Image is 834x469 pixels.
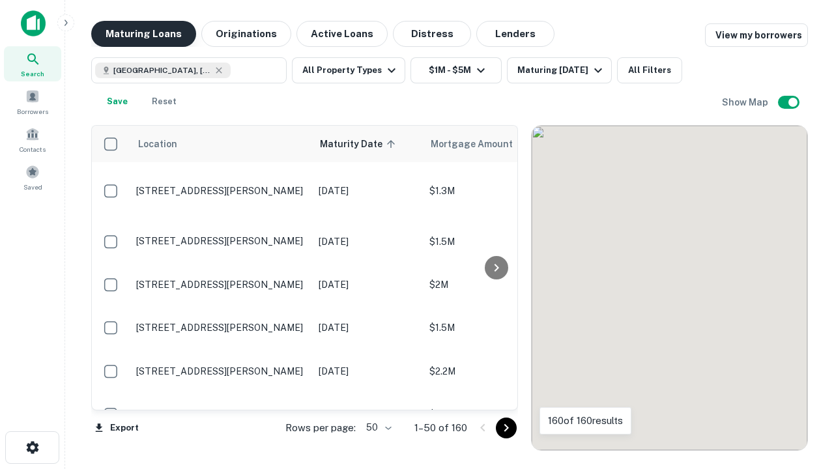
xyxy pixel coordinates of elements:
[393,21,471,47] button: Distress
[319,277,416,292] p: [DATE]
[532,126,807,450] div: 0 0
[4,122,61,157] a: Contacts
[769,365,834,427] iframe: Chat Widget
[4,84,61,119] a: Borrowers
[319,364,416,378] p: [DATE]
[429,407,560,421] p: $1M
[17,106,48,117] span: Borrowers
[429,277,560,292] p: $2M
[136,279,306,291] p: [STREET_ADDRESS][PERSON_NAME]
[21,68,44,79] span: Search
[136,365,306,377] p: [STREET_ADDRESS][PERSON_NAME]
[113,64,211,76] span: [GEOGRAPHIC_DATA], [GEOGRAPHIC_DATA], [GEOGRAPHIC_DATA]
[96,89,138,115] button: Save your search to get updates of matches that match your search criteria.
[201,21,291,47] button: Originations
[136,235,306,247] p: [STREET_ADDRESS][PERSON_NAME]
[4,46,61,81] a: Search
[705,23,808,47] a: View my borrowers
[361,418,394,437] div: 50
[476,21,554,47] button: Lenders
[431,136,530,152] span: Mortgage Amount
[4,160,61,195] a: Saved
[414,420,467,436] p: 1–50 of 160
[20,144,46,154] span: Contacts
[410,57,502,83] button: $1M - $5M
[130,126,312,162] th: Location
[429,320,560,335] p: $1.5M
[296,21,388,47] button: Active Loans
[312,126,423,162] th: Maturity Date
[496,418,517,438] button: Go to next page
[429,364,560,378] p: $2.2M
[23,182,42,192] span: Saved
[136,322,306,334] p: [STREET_ADDRESS][PERSON_NAME]
[517,63,606,78] div: Maturing [DATE]
[91,418,142,438] button: Export
[722,95,770,109] h6: Show Map
[319,234,416,249] p: [DATE]
[21,10,46,36] img: capitalize-icon.png
[91,21,196,47] button: Maturing Loans
[429,234,560,249] p: $1.5M
[423,126,566,162] th: Mortgage Amount
[507,57,612,83] button: Maturing [DATE]
[143,89,185,115] button: Reset
[320,136,399,152] span: Maturity Date
[136,185,306,197] p: [STREET_ADDRESS][PERSON_NAME]
[136,408,306,420] p: [STREET_ADDRESS][PERSON_NAME]
[319,184,416,198] p: [DATE]
[137,136,177,152] span: Location
[617,57,682,83] button: All Filters
[548,413,623,429] p: 160 of 160 results
[319,320,416,335] p: [DATE]
[292,57,405,83] button: All Property Types
[319,407,416,421] p: [DATE]
[285,420,356,436] p: Rows per page:
[429,184,560,198] p: $1.3M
